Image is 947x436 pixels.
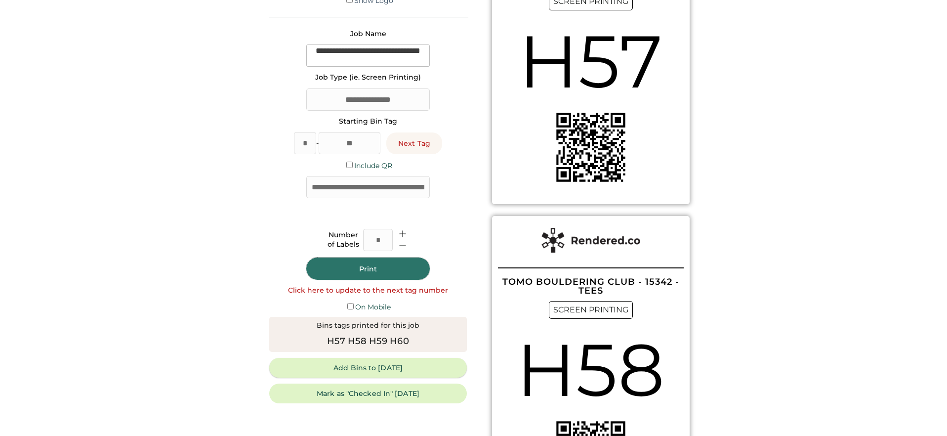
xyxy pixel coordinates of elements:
[549,301,633,319] div: SCREEN PRINTING
[350,29,386,39] div: Job Name
[355,303,391,311] label: On Mobile
[306,258,430,280] button: Print
[317,321,419,331] div: Bins tags printed for this job
[519,10,663,113] div: H57
[269,384,467,403] button: Mark as "Checked In" [DATE]
[386,132,442,154] button: Next Tag
[269,358,467,378] button: Add Bins to [DATE]
[354,161,392,170] label: Include QR
[316,138,319,148] div: -
[339,117,397,127] div: Starting Bin Tag
[315,73,421,83] div: Job Type (ie. Screen Printing)
[328,230,359,250] div: Number of Labels
[498,277,684,295] div: TOMO BOULDERING CLUB - 15342 - TEES
[327,335,409,348] div: H57 H58 H59 H60
[516,319,665,421] div: H58
[541,228,640,253] img: Rendered%20Label%20Logo%402x.png
[288,286,448,296] div: Click here to update to the next tag number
